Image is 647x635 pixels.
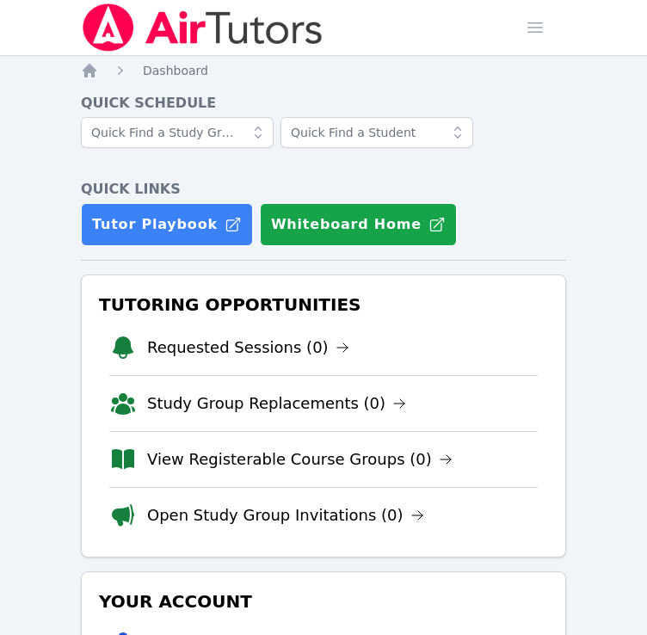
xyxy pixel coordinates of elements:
[143,62,208,79] a: Dashboard
[81,203,253,246] a: Tutor Playbook
[81,62,566,79] nav: Breadcrumb
[147,391,406,416] a: Study Group Replacements (0)
[147,336,349,360] a: Requested Sessions (0)
[81,93,566,114] h4: Quick Schedule
[143,64,208,77] span: Dashboard
[260,203,457,246] button: Whiteboard Home
[81,117,274,148] input: Quick Find a Study Group
[147,503,424,527] a: Open Study Group Invitations (0)
[147,447,453,472] a: View Registerable Course Groups (0)
[81,3,324,52] img: Air Tutors
[280,117,473,148] input: Quick Find a Student
[96,289,551,320] h3: Tutoring Opportunities
[81,179,566,200] h4: Quick Links
[96,586,551,617] h3: Your Account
